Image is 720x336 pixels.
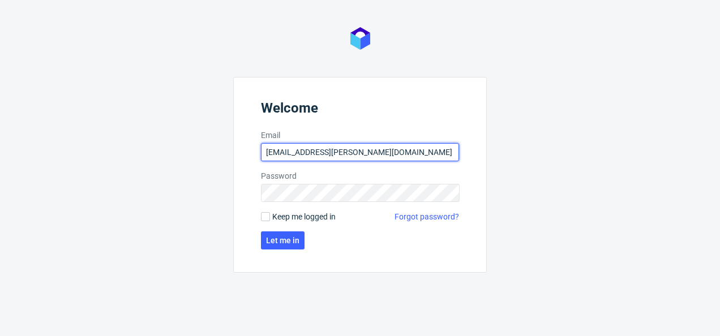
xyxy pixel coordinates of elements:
a: Forgot password? [395,211,459,222]
span: Let me in [266,236,299,244]
label: Email [261,130,459,141]
label: Password [261,170,459,182]
input: you@youremail.com [261,143,459,161]
header: Welcome [261,100,459,120]
span: Keep me logged in [272,211,336,222]
button: Let me in [261,231,305,249]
